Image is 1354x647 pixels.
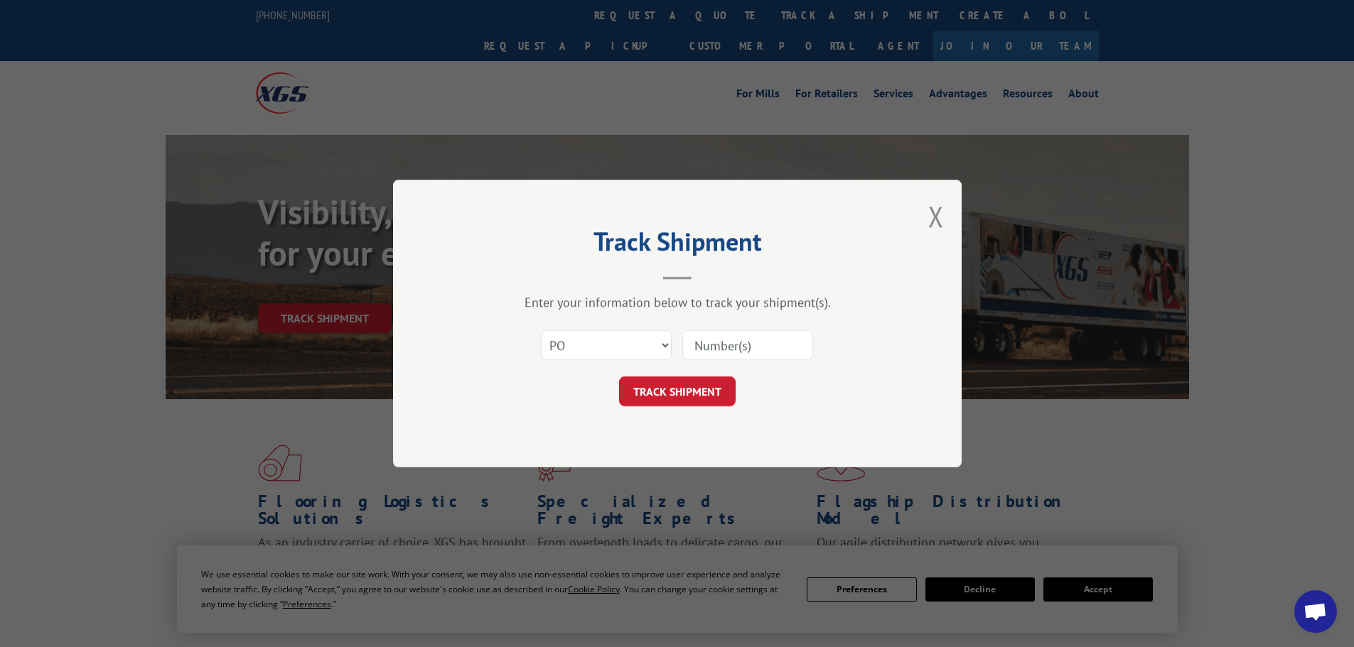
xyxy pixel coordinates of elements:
button: Close modal [928,197,944,235]
div: Enter your information below to track your shipment(s). [464,294,891,310]
h2: Track Shipment [464,232,891,259]
input: Number(s) [682,330,813,360]
button: TRACK SHIPMENT [619,376,736,406]
div: Open chat [1294,590,1337,633]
